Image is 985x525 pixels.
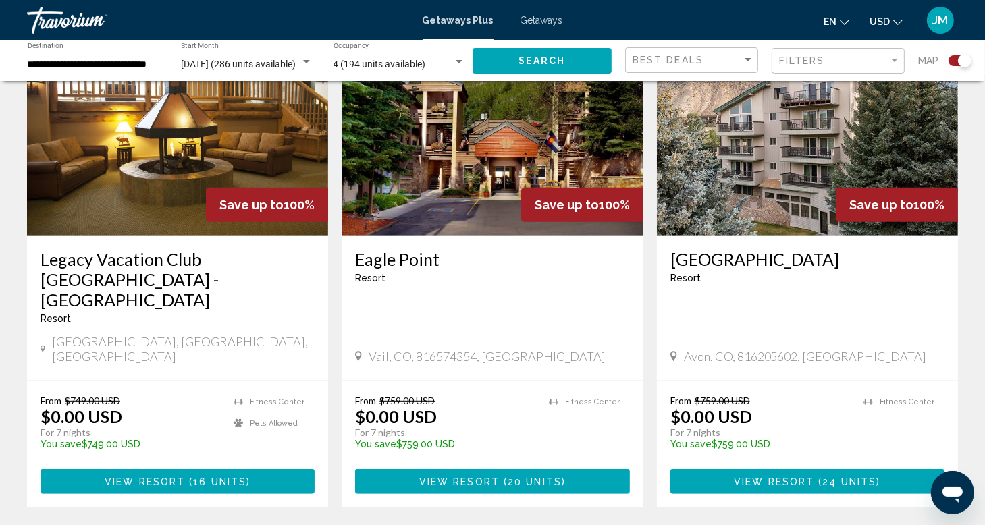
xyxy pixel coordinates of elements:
span: Pets Allowed [250,419,298,428]
a: Legacy Vacation Club [GEOGRAPHIC_DATA] - [GEOGRAPHIC_DATA] [41,249,315,310]
span: 24 units [823,476,877,487]
button: Filter [772,47,905,75]
span: View Resort [734,476,814,487]
span: Resort [41,313,71,324]
span: View Resort [419,476,500,487]
span: en [824,16,836,27]
span: Resort [670,273,701,283]
span: From [670,395,691,406]
span: Save up to [535,198,599,212]
span: 16 units [193,476,246,487]
span: Fitness Center [565,397,620,406]
p: $0.00 USD [355,406,437,426]
span: From [355,395,376,406]
img: ii_fap1.jpg [657,20,958,236]
span: 20 units [508,476,562,487]
iframe: Button to launch messaging window [931,471,974,514]
span: Resort [355,273,385,283]
span: From [41,395,61,406]
span: You save [355,439,396,449]
a: Eagle Point [355,249,629,269]
span: Save up to [219,198,284,212]
span: View Resort [105,476,185,487]
p: $759.00 USD [355,439,535,449]
span: Fitness Center [880,397,934,406]
button: Change currency [870,11,903,31]
button: User Menu [923,6,958,34]
button: Change language [824,11,849,31]
button: View Resort(16 units) [41,469,315,494]
span: You save [41,439,82,449]
div: 100% [521,188,643,222]
span: $759.00 USD [379,395,435,406]
span: JM [933,13,949,27]
span: Search [518,56,566,67]
p: For 7 nights [670,426,850,439]
a: Getaways Plus [423,15,494,26]
img: ii_egp1.jpg [342,20,643,236]
mat-select: Sort by [633,55,754,66]
span: Best Deals [633,55,703,65]
button: View Resort(24 units) [670,469,944,494]
span: ( ) [500,476,566,487]
p: $0.00 USD [670,406,752,426]
span: $759.00 USD [695,395,750,406]
a: Getaways [521,15,563,26]
span: Fitness Center [250,397,304,406]
p: For 7 nights [355,426,535,439]
a: [GEOGRAPHIC_DATA] [670,249,944,269]
div: 100% [206,188,328,222]
span: Avon, CO, 816205602, [GEOGRAPHIC_DATA] [684,349,927,364]
p: For 7 nights [41,426,220,439]
button: Search [473,48,612,73]
p: $749.00 USD [41,439,220,449]
p: $759.00 USD [670,439,850,449]
span: $749.00 USD [65,395,120,406]
span: 4 (194 units available) [334,59,426,70]
div: 100% [836,188,958,222]
span: [DATE] (286 units available) [181,59,296,70]
span: Vail, CO, 816574354, [GEOGRAPHIC_DATA] [369,349,606,364]
span: Map [918,51,938,70]
a: Travorium [27,7,409,34]
span: [GEOGRAPHIC_DATA], [GEOGRAPHIC_DATA], [GEOGRAPHIC_DATA] [52,334,315,364]
img: 4986O01X.jpg [27,20,328,236]
span: Save up to [849,198,913,212]
span: ( ) [185,476,250,487]
span: You save [670,439,712,449]
span: USD [870,16,890,27]
button: View Resort(20 units) [355,469,629,494]
span: ( ) [814,476,880,487]
span: Filters [779,55,825,66]
p: $0.00 USD [41,406,122,426]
